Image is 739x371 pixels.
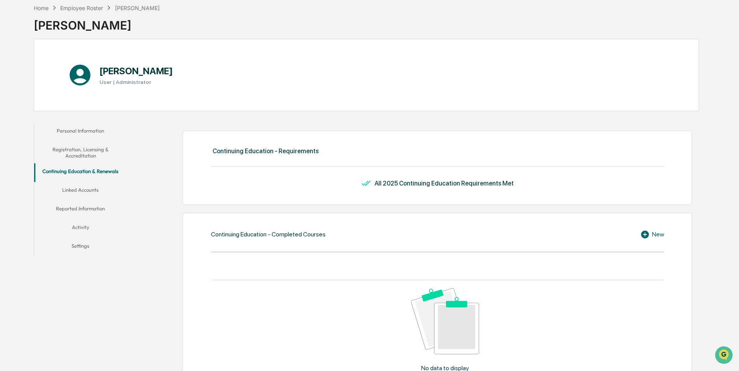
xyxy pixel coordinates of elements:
[8,16,141,29] p: How can we help?
[34,123,127,142] button: Personal Information
[60,5,103,11] div: Employee Roster
[16,98,50,106] span: Preclearance
[211,231,326,238] div: Continuing Education - Completed Courses
[34,12,160,32] div: [PERSON_NAME]
[640,230,664,239] div: New
[56,99,63,105] div: 🗄️
[77,132,94,138] span: Pylon
[34,201,127,219] button: Reported Information
[8,59,22,73] img: 1746055101610-c473b297-6a78-478c-a979-82029cc54cd1
[34,142,127,164] button: Registration, Licensing & Accreditation
[5,95,53,109] a: 🖐️Preclearance
[26,67,98,73] div: We're available if you need us!
[34,123,127,257] div: secondary tabs example
[34,219,127,238] button: Activity
[53,95,99,109] a: 🗄️Attestations
[99,79,173,85] h3: User | Administrator
[132,62,141,71] button: Start new chat
[64,98,96,106] span: Attestations
[5,110,52,124] a: 🔎Data Lookup
[375,180,514,187] div: All 2025 Continuing Education Requirements Met
[8,99,14,105] div: 🖐️
[8,114,14,120] div: 🔎
[34,5,49,11] div: Home
[714,345,735,366] iframe: Open customer support
[99,65,173,77] h1: [PERSON_NAME]
[34,182,127,201] button: Linked Accounts
[26,59,127,67] div: Start new chat
[34,238,127,257] button: Settings
[55,131,94,138] a: Powered byPylon
[213,147,319,155] div: Continuing Education - Requirements
[115,5,160,11] div: [PERSON_NAME]
[16,113,49,121] span: Data Lookup
[411,288,479,355] img: No data
[34,163,127,182] button: Continuing Education & Renewals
